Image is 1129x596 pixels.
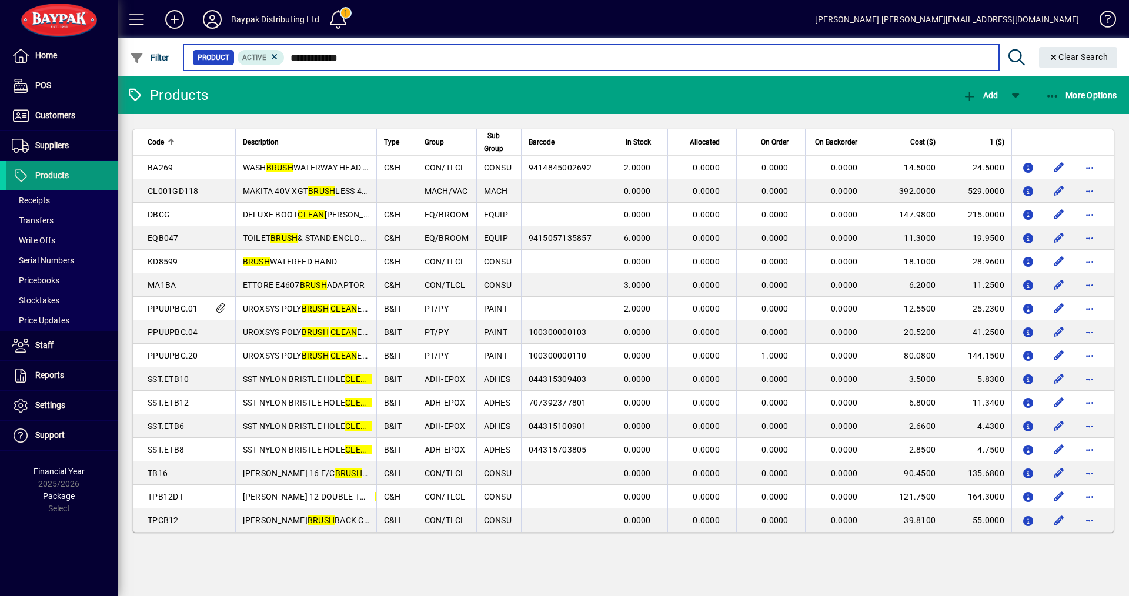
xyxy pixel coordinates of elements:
span: 0.0000 [624,351,651,360]
a: Settings [6,391,118,420]
span: 0.0000 [624,257,651,266]
span: Barcode [529,136,555,149]
div: Group [425,136,469,149]
td: 164.3000 [943,485,1011,508]
a: Staff [6,331,118,360]
span: 0.0000 [693,210,720,219]
span: C&H [384,468,401,478]
div: [PERSON_NAME] [PERSON_NAME][EMAIL_ADDRESS][DOMAIN_NAME] [815,10,1079,29]
span: Package [43,491,75,501]
span: 044315703805 [529,445,587,454]
span: 0.0000 [831,304,858,313]
button: Edit [1050,276,1068,294]
span: 3.0000 [624,280,651,290]
em: BRUSH [308,186,335,196]
span: B&IT [384,398,402,407]
span: 0.0000 [831,468,858,478]
span: 044315100901 [529,421,587,431]
span: PT/PY [425,351,449,360]
span: Description [243,136,279,149]
span: Settings [35,400,65,410]
span: CON/TLCL [425,280,466,290]
span: ADH-EPOX [425,421,466,431]
a: Support [6,421,118,450]
span: Pricebooks [12,276,59,285]
span: [PERSON_NAME] 16 F/C COMP CAST [243,468,409,478]
span: C&H [384,233,401,243]
div: Type [384,136,410,149]
button: Edit [1050,487,1068,506]
span: Transfers [12,216,54,225]
span: 0.0000 [693,163,720,172]
td: 11.3400 [943,391,1011,414]
span: 0.0000 [831,327,858,337]
span: UROXSYS POLY ER 4L [243,327,379,337]
button: Profile [193,9,231,30]
span: B&IT [384,351,402,360]
button: Edit [1050,299,1068,318]
td: 25.2300 [943,297,1011,320]
span: 0.0000 [624,468,651,478]
span: Financial Year [34,467,85,476]
td: 55.0000 [943,508,1011,532]
td: 24.5000 [943,156,1011,179]
td: 4.7500 [943,438,1011,461]
td: 215.0000 [943,203,1011,226]
span: 0.0000 [831,233,858,243]
span: 0.0000 [624,421,651,431]
a: Serial Numbers [6,250,118,270]
span: TB16 [148,468,168,478]
span: CON/TLCL [425,468,466,478]
span: SST.ETB8 [148,445,184,454]
span: TOILET & STAND ENCLOSED RIM ER [243,233,430,243]
span: 0.0000 [624,186,651,196]
button: Edit [1050,182,1068,200]
span: Reports [35,370,64,380]
span: 0.0000 [624,445,651,454]
span: POS [35,81,51,90]
em: CLEAN [345,421,372,431]
span: CONSU [484,257,512,266]
span: C&H [384,163,401,172]
em: BRUSH [243,257,270,266]
a: Write Offs [6,230,118,250]
a: Receipts [6,190,118,210]
span: In Stock [626,136,651,149]
em: CLEAN [345,398,372,407]
span: 0.0000 [693,421,720,431]
a: Transfers [6,210,118,230]
td: 14.5000 [874,156,943,179]
button: Edit [1050,393,1068,412]
button: More options [1080,229,1099,247]
span: 0.0000 [693,351,720,360]
span: CL001GD118 [148,186,199,196]
span: 9415057135857 [529,233,592,243]
span: SST.ETB12 [148,398,189,407]
span: ADH-EPOX [425,398,466,407]
em: CLEAN [330,351,357,360]
td: 135.6800 [943,461,1011,485]
span: CON/TLCL [425,257,466,266]
span: 0.0000 [761,492,789,501]
span: 0.0000 [761,468,789,478]
span: SST NYLON BRISTLE HOLE ING - SUITS 20-24MM HOLE [243,445,503,454]
span: UROXSYS POLY ER 20L [243,351,384,360]
span: Products [35,170,69,180]
td: 90.4500 [874,461,943,485]
div: In Stock [606,136,662,149]
span: ADHES [484,421,510,431]
span: On Backorder [815,136,857,149]
span: Add [963,91,998,100]
span: PT/PY [425,327,449,337]
a: Stocktakes [6,290,118,310]
button: More options [1080,252,1099,271]
div: Sub Group [484,129,514,155]
span: PPUUPBC.01 [148,304,198,313]
div: Description [243,136,369,149]
span: ETTORE E4607 ADAPTOR [243,280,365,290]
span: 044315309403 [529,374,587,384]
button: More Options [1043,85,1120,106]
button: More options [1080,370,1099,389]
span: Write Offs [12,236,55,245]
span: Active [242,53,266,62]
